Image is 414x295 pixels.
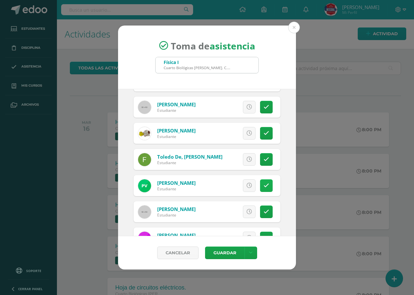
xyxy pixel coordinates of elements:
[157,153,223,160] a: Toledo De, [PERSON_NAME]
[157,206,196,212] a: [PERSON_NAME]
[157,160,223,165] div: Estudiante
[157,108,196,113] div: Estudiante
[157,247,199,259] a: Cancelar
[157,134,196,139] div: Estudiante
[164,59,232,65] div: Física I
[157,232,196,238] a: [PERSON_NAME]
[138,153,151,166] img: ccf66215d095c278cd545a8de61f3d7a.png
[164,65,232,70] div: Cuarto Biológicas [PERSON_NAME]. C.C.L.L. en Ciencias Biológicas 'B'
[205,247,245,259] button: Guardar
[138,101,151,114] img: 60x60
[138,179,151,192] img: 27a716bebf3fcd68e39b853a13ee7c2a.png
[210,39,255,52] strong: asistencia
[138,232,151,245] img: 97a80c88bf0f550b945f599818118206.png
[157,101,196,108] a: [PERSON_NAME]
[138,205,151,218] img: 60x60
[156,57,258,73] input: Busca un grado o sección aquí...
[157,212,196,218] div: Estudiante
[157,127,196,134] a: [PERSON_NAME]
[138,127,151,140] img: 84246848245ec50958e1ffcba7c45d6f.png
[171,39,255,52] span: Toma de
[157,180,196,186] a: [PERSON_NAME]
[288,22,300,33] button: Close (Esc)
[157,186,196,192] div: Estudiante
